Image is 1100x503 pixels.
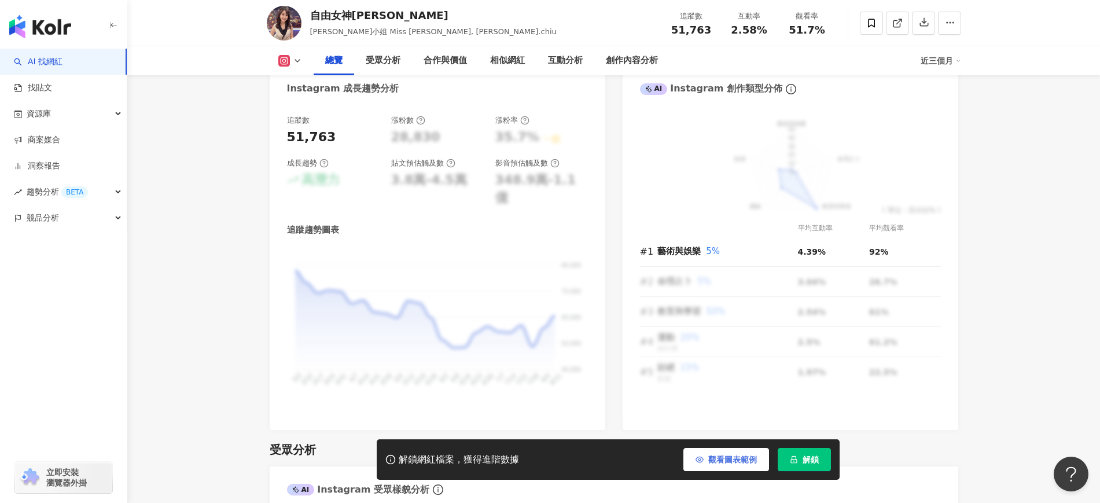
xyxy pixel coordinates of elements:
div: 成長趨勢 [287,158,329,168]
button: 解鎖 [778,448,831,471]
img: chrome extension [19,468,41,487]
span: rise [14,188,22,196]
div: 平均觀看率 [869,223,941,234]
span: 資源庫 [27,101,51,127]
a: 洞察報告 [14,160,60,172]
img: KOL Avatar [267,6,301,41]
div: 受眾分析 [366,54,400,68]
div: 漲粉率 [495,115,529,126]
div: 近三個月 [921,52,961,70]
div: #1 [640,244,657,259]
div: 自由女神[PERSON_NAME] [310,8,557,23]
div: AI [640,83,668,95]
div: 解鎖網紅檔案，獲得進階數據 [399,454,519,466]
div: 合作與價值 [424,54,467,68]
div: AI [287,484,315,495]
span: 51.7% [789,24,825,36]
div: 平均互動率 [798,223,869,234]
div: Instagram 受眾樣貌分析 [287,483,429,496]
span: info-circle [784,82,798,96]
span: [PERSON_NAME]小姐 Miss [PERSON_NAME], [PERSON_NAME].chiu [310,27,557,36]
span: 觀看圖表範例 [708,455,757,464]
div: BETA [61,186,88,198]
div: 追蹤數 [287,115,310,126]
div: Instagram 成長趨勢分析 [287,82,399,95]
span: 趨勢分析 [27,179,88,205]
div: 互動分析 [548,54,583,68]
span: info-circle [431,483,445,497]
span: 立即安裝 瀏覽器外掛 [46,467,87,488]
span: 5% [706,246,720,256]
div: Instagram 創作類型分佈 [640,82,782,95]
a: 找貼文 [14,82,52,94]
div: 影音預估觸及數 [495,158,560,168]
div: 51,763 [287,128,336,146]
span: 解鎖 [803,455,819,464]
div: 總覽 [325,54,343,68]
div: 觀看率 [785,10,829,22]
span: 92% [869,247,889,256]
div: 相似網紅 [490,54,525,68]
div: 互動率 [727,10,771,22]
span: 藝術與娛樂 [657,246,701,256]
div: 追蹤數 [669,10,713,22]
span: lock [790,456,798,464]
div: 漲粉數 [391,115,425,126]
div: 追蹤趨勢圖表 [287,224,339,236]
span: 51,763 [671,24,711,36]
div: 貼文預估觸及數 [391,158,455,168]
span: 4.39% [798,247,826,256]
span: 競品分析 [27,205,59,231]
a: searchAI 找網紅 [14,56,62,68]
div: 創作內容分析 [606,54,658,68]
button: 觀看圖表範例 [683,448,769,471]
a: 商案媒合 [14,134,60,146]
a: chrome extension立即安裝 瀏覽器外掛 [15,462,112,493]
img: logo [9,15,71,38]
span: 2.58% [731,24,767,36]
